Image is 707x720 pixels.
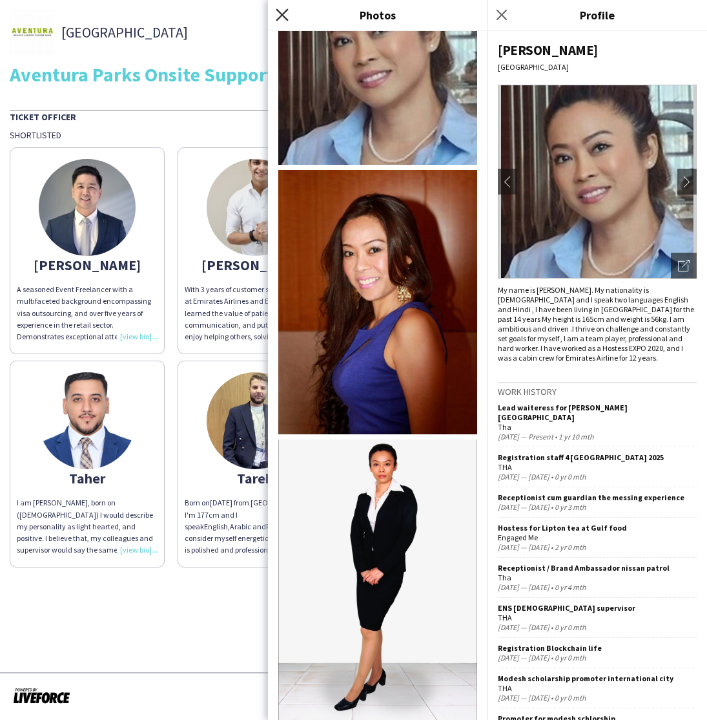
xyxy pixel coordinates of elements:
[498,673,697,683] div: Modesh scholarship promoter international city
[498,542,697,552] div: [DATE] — [DATE] • 2 yr 0 mth
[230,522,266,531] span: Arabic and
[498,62,697,72] div: [GEOGRAPHIC_DATA]
[498,523,697,533] div: Hostess for Lipton tea at Gulf food
[498,403,697,422] div: Lead waiteress for [PERSON_NAME][GEOGRAPHIC_DATA]
[498,492,697,502] div: Receptionist cum guardian the messing experience
[278,170,477,434] img: Crew photo 537100
[498,285,697,363] div: My name is [PERSON_NAME]. My nationality is [DEMOGRAPHIC_DATA] and I speak two languages English ...
[185,498,323,531] span: [DATE] from [GEOGRAPHIC_DATA], I'm 177cm and I speak
[17,497,158,556] div: I am [PERSON_NAME], born on ([DEMOGRAPHIC_DATA]) I would describe my personality as light hearted...
[498,603,697,613] div: ENS [DEMOGRAPHIC_DATA] supervisor
[61,26,188,38] span: [GEOGRAPHIC_DATA]
[39,159,136,256] img: thumb-68b2fd97256e6.jpeg
[17,472,158,484] div: Taher
[498,582,697,592] div: [DATE] — [DATE] • 0 yr 4 mth
[204,522,230,531] span: English,
[498,432,697,441] div: [DATE] — Present • 1 yr 10 mth
[207,159,303,256] img: thumb-68199c57efcd0.jpeg
[185,284,325,343] div: With 3 years of customer service experience at Emirates Airlines and Expo 2020, I’ve learned the ...
[10,129,697,141] div: Shortlisted
[498,563,697,573] div: Receptionist / Brand Ambassador nissan patrol
[498,653,697,662] div: [DATE] — [DATE] • 0 yr 0 mth
[13,686,70,704] img: Powered by Liveforce
[498,41,697,59] div: [PERSON_NAME]
[498,613,697,622] div: THA
[10,110,697,123] div: Ticket Officer
[10,10,55,55] img: thumb-16b4bece-ba38-40b1-83c9-88bce3c4b5d6.jpg
[498,643,697,653] div: Registration Blockchain life
[498,502,697,512] div: [DATE] — [DATE] • 0 yr 3 mth
[671,253,697,279] div: Open photos pop-in
[498,683,697,693] div: THA
[487,6,707,23] h3: Profile
[185,497,325,556] div: Born on
[498,622,697,632] div: [DATE] — [DATE] • 0 yr 0 mth
[185,472,325,484] div: Tarek
[39,372,136,469] img: thumb-656b3bc90d622.jpeg
[17,284,158,343] div: A seasoned Event Freelancer with a multifaceted background encompassing visa outsourcing, and ove...
[278,439,477,720] img: Crew photo 565867
[185,259,325,271] div: [PERSON_NAME]
[498,472,697,482] div: [DATE] — [DATE] • 0 yr 0 mth
[498,422,697,432] div: Tha
[268,6,487,23] h3: Photos
[207,372,303,469] img: thumb-6535103abef4a.jpeg
[498,693,697,703] div: [DATE] — [DATE] • 0 yr 0 mth
[266,522,291,531] span: French.
[498,462,697,472] div: THA
[498,573,697,582] div: Tha
[498,386,697,397] h3: Work history
[498,85,697,279] img: Crew avatar or photo
[10,65,697,84] div: Aventura Parks Onsite Support
[498,452,697,462] div: Registration staff 4 [GEOGRAPHIC_DATA] 2025
[498,533,697,542] div: Engaged Me
[17,259,158,271] div: [PERSON_NAME]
